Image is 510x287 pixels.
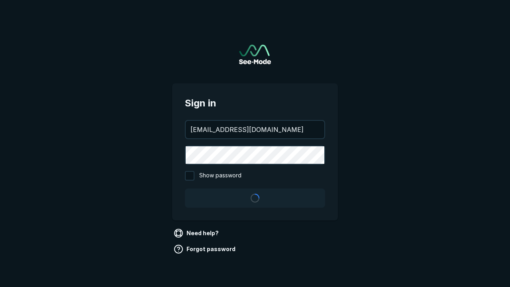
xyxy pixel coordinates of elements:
span: Sign in [185,96,325,110]
a: Go to sign in [239,45,271,64]
a: Forgot password [172,243,239,256]
input: your@email.com [186,121,324,138]
img: See-Mode Logo [239,45,271,64]
a: Need help? [172,227,222,240]
span: Show password [199,171,241,181]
